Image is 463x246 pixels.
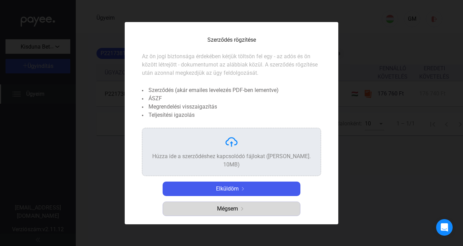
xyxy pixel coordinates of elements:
button: Elküldömjobbra nyíl-fehér [163,182,300,196]
button: Mégsemjobbra nyíl-szürke [163,202,300,216]
img: jobbra nyíl-fehér [239,187,247,191]
font: Teljesítési igazolás [148,112,195,118]
img: jobbra nyíl-szürke [238,207,246,211]
font: Mégsem [217,205,238,212]
font: Elküldöm [216,185,239,192]
font: ÁSZF [148,95,162,102]
font: Megrendelési visszaigazítás [148,103,217,110]
font: Az ön jogi biztonsága érdekében kérjük töltsön fel egy - az adós és ön között létrejött - dokumen... [142,53,318,76]
img: feltöltés-felhő [225,135,238,149]
div: Intercom Messenger megnyitása [436,219,453,236]
font: Szerződés (akár emailes levelezés PDF-ben lementve) [148,87,279,93]
font: Húzza ide a szerződéshez kapcsolódó fájlokat ([PERSON_NAME]. 10MB) [152,153,311,168]
font: Szerződés rögzítése [207,37,256,43]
